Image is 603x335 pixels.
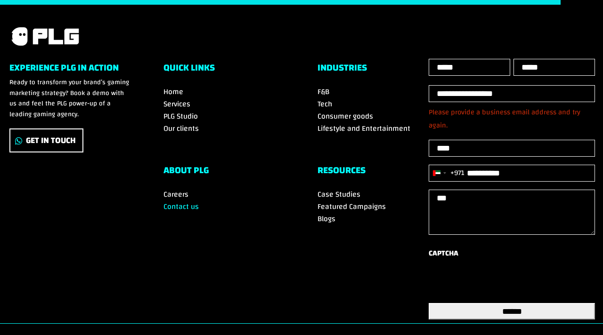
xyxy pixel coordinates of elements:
a: Careers [163,187,188,201]
iframe: reCAPTCHA [429,263,572,300]
img: PLG logo [9,26,80,47]
h6: Industries [318,63,440,77]
a: PLG Studio [163,109,198,123]
div: Please provide a business email address and try again. [429,106,595,131]
a: Home [163,85,183,99]
a: Services [163,97,190,111]
a: F&B [318,85,329,99]
a: Case Studies [318,187,360,201]
h6: ABOUT PLG [163,166,285,180]
a: Get In Touch [9,128,83,152]
a: Tech [318,97,332,111]
button: Selected country [429,165,464,181]
label: CAPTCHA [429,247,458,260]
a: Consumer goods [318,109,373,123]
div: +971 [450,167,464,179]
a: Blogs [318,212,335,226]
a: Featured Campaigns [318,199,386,214]
iframe: Chat Widget [556,290,603,335]
h6: Quick Links [163,63,285,77]
h6: RESOURCES [318,166,440,180]
p: Ready to transform your brand’s gaming marketing strategy? Book a demo with us and feel the PLG p... [9,77,131,120]
a: PLG [9,26,80,51]
a: Contact us [163,199,199,214]
a: Lifestyle and Entertainment [318,121,410,136]
h6: Experience PLG in Action [9,63,131,77]
a: Our clients [163,121,199,136]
